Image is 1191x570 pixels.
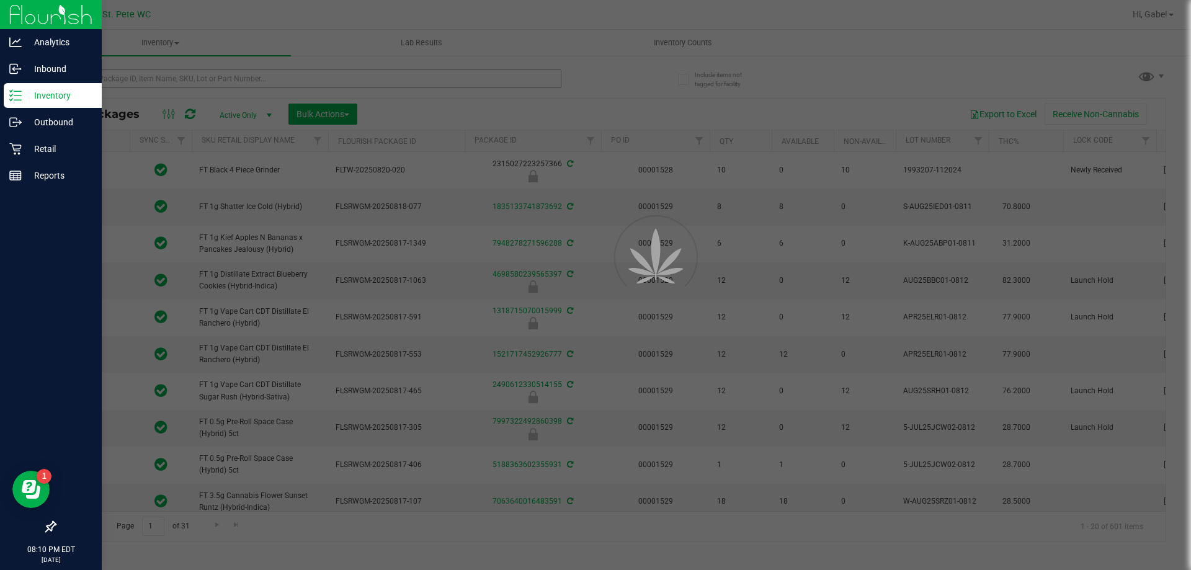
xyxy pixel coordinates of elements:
[22,35,96,50] p: Analytics
[9,63,22,75] inline-svg: Inbound
[37,469,51,484] iframe: Resource center unread badge
[9,169,22,182] inline-svg: Reports
[6,544,96,555] p: 08:10 PM EDT
[22,141,96,156] p: Retail
[9,143,22,155] inline-svg: Retail
[6,555,96,564] p: [DATE]
[22,115,96,130] p: Outbound
[22,168,96,183] p: Reports
[9,116,22,128] inline-svg: Outbound
[9,89,22,102] inline-svg: Inventory
[12,471,50,508] iframe: Resource center
[9,36,22,48] inline-svg: Analytics
[22,61,96,76] p: Inbound
[22,88,96,103] p: Inventory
